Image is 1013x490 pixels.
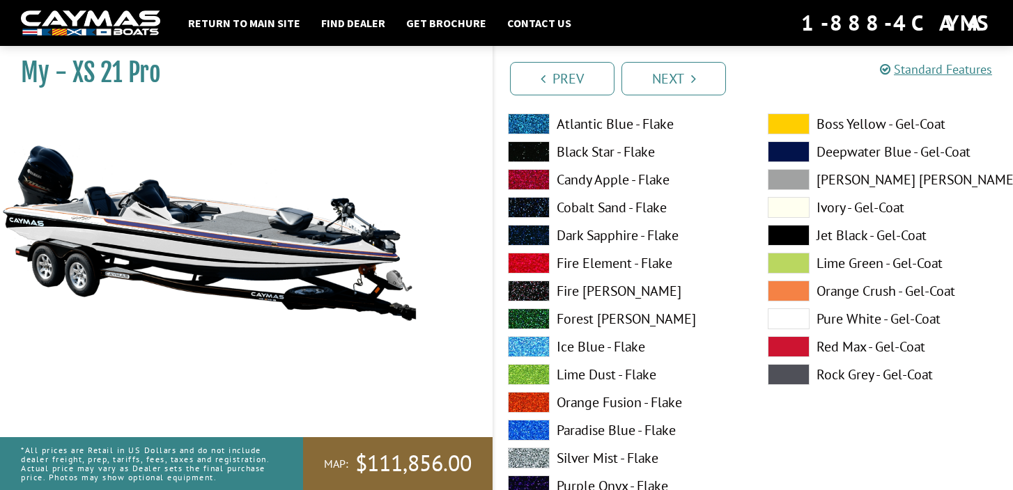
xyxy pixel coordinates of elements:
label: Black Star - Flake [508,141,740,162]
label: Deepwater Blue - Gel-Coat [768,141,1000,162]
label: Orange Fusion - Flake [508,392,740,413]
label: [PERSON_NAME] [PERSON_NAME] - Gel-Coat [768,169,1000,190]
label: Ivory - Gel-Coat [768,197,1000,218]
label: Orange Crush - Gel-Coat [768,280,1000,301]
label: Boss Yellow - Gel-Coat [768,113,1000,134]
label: Lime Green - Gel-Coat [768,253,1000,274]
a: Return to main site [181,14,307,32]
label: Silver Mist - Flake [508,448,740,468]
label: Candy Apple - Flake [508,169,740,190]
label: Fire [PERSON_NAME] [508,280,740,301]
label: Jet Black - Gel-Coat [768,225,1000,246]
a: Prev [510,62,614,95]
a: MAP:$111,856.00 [303,437,493,490]
h1: My - XS 21 Pro [21,57,458,88]
a: Get Brochure [399,14,493,32]
label: Ice Blue - Flake [508,336,740,357]
img: white-logo-c9c8dbefe5ff5ceceb0f0178aa75bf4bb51f6bca0971e226c86eb53dfe498488.png [21,10,160,36]
span: MAP: [324,457,348,471]
label: Paradise Blue - Flake [508,420,740,441]
a: Find Dealer [314,14,392,32]
label: Atlantic Blue - Flake [508,113,740,134]
a: Contact Us [500,14,578,32]
a: Standard Features [880,61,992,77]
label: Cobalt Sand - Flake [508,197,740,218]
ul: Pagination [506,60,1013,95]
a: Next [621,62,726,95]
label: Fire Element - Flake [508,253,740,274]
label: Pure White - Gel-Coat [768,308,1000,329]
p: *All prices are Retail in US Dollars and do not include dealer freight, prep, tariffs, fees, taxe... [21,438,272,489]
label: Lime Dust - Flake [508,364,740,385]
label: Dark Sapphire - Flake [508,225,740,246]
label: Forest [PERSON_NAME] [508,308,740,329]
span: $111,856.00 [355,449,472,478]
label: Red Max - Gel-Coat [768,336,1000,357]
div: 1-888-4CAYMAS [801,8,992,38]
label: Rock Grey - Gel-Coat [768,364,1000,385]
